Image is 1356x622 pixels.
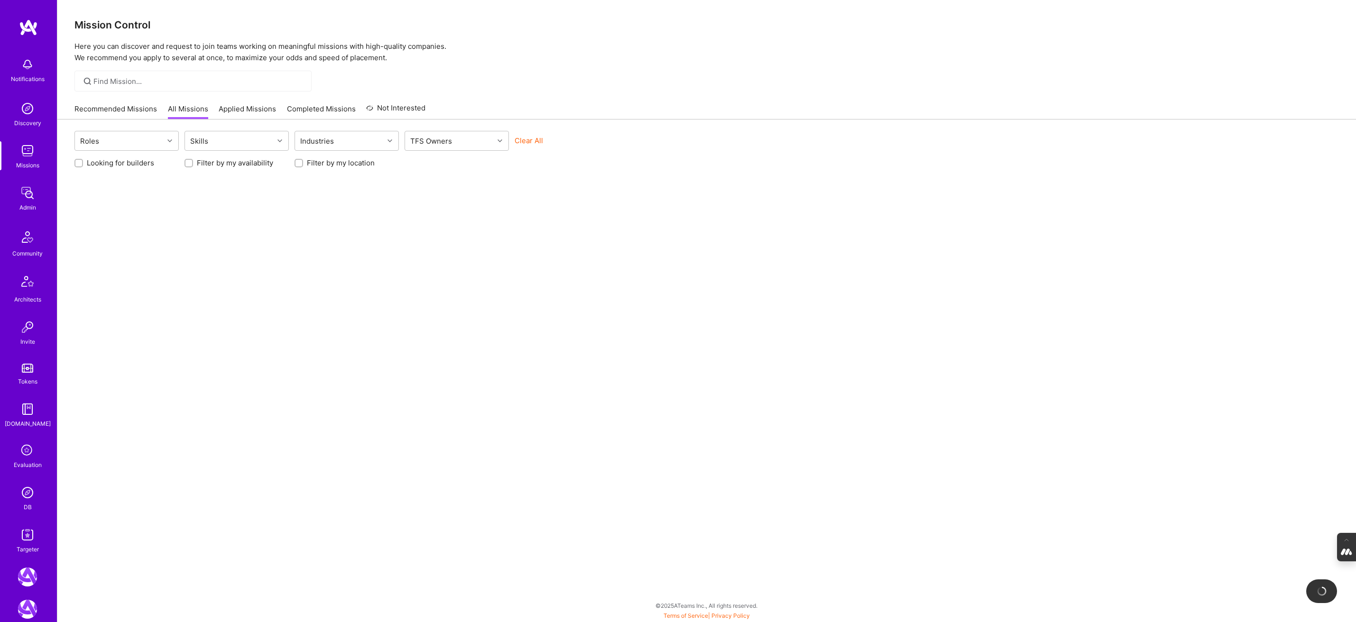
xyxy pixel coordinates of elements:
i: icon Chevron [277,138,282,143]
div: Architects [14,294,41,304]
i: icon SelectionTeam [18,442,37,460]
img: Architects [16,272,39,294]
img: discovery [18,99,37,118]
div: Targeter [17,544,39,554]
div: © 2025 ATeams Inc., All rights reserved. [57,594,1356,617]
a: Not Interested [366,102,425,119]
a: A.Team: Leading A.Team's Marketing & DemandGen [16,567,39,586]
input: Find Mission... [93,76,304,86]
img: teamwork [18,141,37,160]
div: DB [24,502,32,512]
div: Discovery [14,118,41,128]
a: All Missions [168,104,208,119]
i: icon SearchGrey [82,76,93,87]
div: Tokens [18,376,37,386]
h3: Mission Control [74,19,1339,31]
img: loading [1317,586,1327,596]
div: Roles [78,134,101,148]
i: icon Chevron [167,138,172,143]
div: Notifications [11,74,45,84]
img: Admin Search [18,483,37,502]
img: Skill Targeter [18,525,37,544]
img: guide book [18,400,37,419]
div: Admin [19,202,36,212]
a: A.Team: GenAI Practice Framework [16,600,39,619]
a: Privacy Policy [711,612,750,619]
div: Invite [20,337,35,347]
div: Evaluation [14,460,42,470]
img: A.Team: GenAI Practice Framework [18,600,37,619]
label: Filter by my location [307,158,375,168]
img: bell [18,55,37,74]
span: | [664,612,750,619]
label: Looking for builders [87,158,154,168]
div: TFS Owners [408,134,454,148]
p: Here you can discover and request to join teams working on meaningful missions with high-quality ... [74,41,1339,64]
img: tokens [22,364,33,373]
a: Terms of Service [664,612,708,619]
img: Community [16,226,39,248]
div: Missions [16,160,39,170]
a: Applied Missions [219,104,276,119]
div: Skills [188,134,211,148]
label: Filter by my availability [197,158,273,168]
i: icon Chevron [387,138,392,143]
img: admin teamwork [18,183,37,202]
i: icon Chevron [498,138,502,143]
a: Recommended Missions [74,104,157,119]
img: Invite [18,318,37,337]
div: Community [12,248,43,258]
img: A.Team: Leading A.Team's Marketing & DemandGen [18,567,37,586]
img: logo [19,19,38,36]
a: Completed Missions [287,104,356,119]
button: Clear All [515,136,543,146]
div: Industries [298,134,336,148]
div: [DOMAIN_NAME] [5,419,51,429]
